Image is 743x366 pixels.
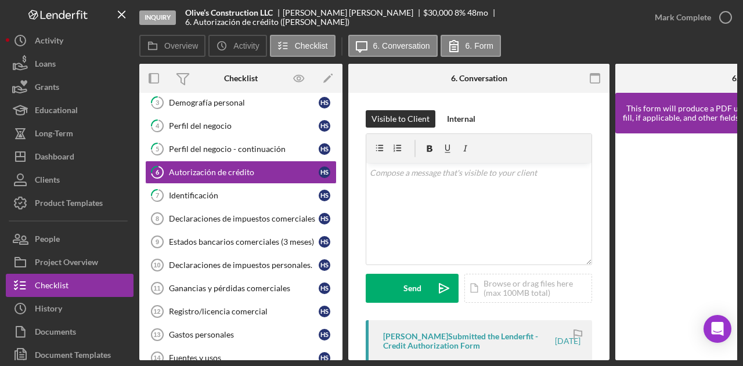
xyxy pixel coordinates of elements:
[145,161,337,184] a: 6Autorización de créditoHS
[35,99,78,125] div: Educational
[366,274,459,303] button: Send
[169,214,319,223] div: Declaraciones de impuestos comerciales
[6,75,134,99] button: Grants
[35,274,68,300] div: Checklist
[145,230,337,253] a: 9Estados bancarios comerciales (3 meses)HS
[156,145,159,153] tspan: 5
[139,35,205,57] button: Overview
[233,41,259,50] label: Activity
[164,41,198,50] label: Overview
[35,251,98,277] div: Project Overview
[319,352,330,364] div: H S
[139,10,176,25] div: Inquiry
[185,8,273,17] b: Olive’s Construction LLC
[6,52,134,75] button: Loans
[156,122,160,129] tspan: 4
[6,274,134,297] a: Checklist
[169,307,319,316] div: Registro/licencia comercial
[169,237,319,247] div: Estados bancarios comerciales (3 meses)
[319,259,330,271] div: H S
[6,227,134,251] button: People
[383,332,553,350] div: [PERSON_NAME] Submitted the Lenderfit - Credit Authorization Form
[655,6,711,29] div: Mark Complete
[455,8,466,17] div: 8 %
[451,74,507,83] div: 6. Conversation
[145,184,337,207] a: 7IdentificaciónHS
[156,238,159,245] tspan: 9
[185,17,349,27] div: 6. Autorización de crédito ([PERSON_NAME])
[35,191,103,218] div: Product Templates
[6,29,134,52] button: Activity
[6,99,134,122] button: Educational
[169,98,319,107] div: Demografía personal
[156,215,159,222] tspan: 8
[153,354,161,361] tspan: 14
[319,329,330,340] div: H S
[319,213,330,224] div: H S
[403,274,421,303] div: Send
[319,190,330,201] div: H S
[156,191,160,199] tspan: 7
[366,110,435,128] button: Visible to Client
[6,320,134,343] button: Documents
[555,336,580,346] time: 2025-09-30 16:52
[35,122,73,148] div: Long-Term
[35,145,74,171] div: Dashboard
[319,236,330,248] div: H S
[169,168,319,177] div: Autorización de crédito
[145,323,337,346] a: 13Gastos personalesHS
[6,145,134,168] button: Dashboard
[145,253,337,277] a: 10Declaraciones de impuestos personales.HS
[373,41,430,50] label: 6. Conversation
[6,122,134,145] button: Long-Term
[208,35,266,57] button: Activity
[6,297,134,320] button: History
[35,297,62,323] div: History
[466,41,493,50] label: 6. Form
[467,8,488,17] div: 48 mo
[441,35,501,57] button: 6. Form
[145,137,337,161] a: 5Perfil del negocio - continuaciónHS
[371,110,430,128] div: Visible to Client
[6,251,134,274] button: Project Overview
[169,121,319,131] div: Perfil del negocio
[6,191,134,215] button: Product Templates
[6,168,134,191] button: Clients
[319,143,330,155] div: H S
[643,6,737,29] button: Mark Complete
[153,262,160,269] tspan: 10
[319,97,330,108] div: H S
[35,29,63,55] div: Activity
[319,306,330,317] div: H S
[35,168,60,194] div: Clients
[423,8,453,17] span: $30,000
[169,284,319,293] div: Ganancias y pérdidas comerciales
[447,110,475,128] div: Internal
[153,285,160,292] tspan: 11
[169,144,319,154] div: Perfil del negocio - continuación
[704,315,731,343] div: Open Intercom Messenger
[145,114,337,137] a: 4Perfil del negocioHS
[224,74,258,83] div: Checklist
[283,8,423,17] div: [PERSON_NAME] [PERSON_NAME]
[169,353,319,363] div: Fuentes y usos
[35,75,59,102] div: Grants
[153,331,160,338] tspan: 13
[319,166,330,178] div: H S
[35,227,60,253] div: People
[153,308,160,315] tspan: 12
[145,300,337,323] a: 12Registro/licencia comercialHS
[169,191,319,200] div: Identificación
[169,330,319,339] div: Gastos personales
